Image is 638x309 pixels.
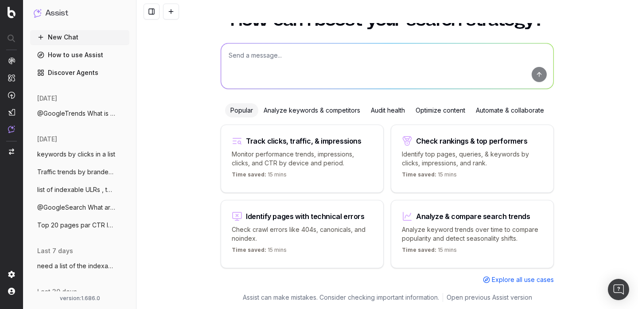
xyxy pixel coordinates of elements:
[37,287,77,296] span: last 30 days
[30,218,129,232] button: Top 20 pages par CTR la semaine dernière
[225,103,258,117] div: Popular
[8,57,15,64] img: Analytics
[402,171,457,182] p: 15 mins
[471,103,549,117] div: Automate & collaborate
[30,165,129,179] button: Traffic trends by branded vs non branded
[37,94,57,103] span: [DATE]
[37,246,73,255] span: last 7 days
[366,103,410,117] div: Audit health
[416,213,530,220] div: Analyze & compare search trends
[8,74,15,82] img: Intelligence
[232,150,373,168] p: Monitor performance trends, impressions, clicks, and CTR by device and period.
[37,203,115,212] span: @GoogleSearch What are the main SERP fea
[8,7,16,18] img: Botify logo
[34,7,126,20] button: Assist
[37,150,115,159] span: keywords by clicks in a list
[258,103,366,117] div: Analyze keywords & competitors
[30,106,129,121] button: @GoogleTrends What is currently trending
[232,246,266,253] span: Time saved:
[30,200,129,215] button: @GoogleSearch What are the main SERP fea
[8,288,15,295] img: My account
[45,7,68,20] h1: Assist
[447,293,532,302] a: Open previous Assist version
[8,125,15,133] img: Assist
[30,30,129,44] button: New Chat
[8,271,15,278] img: Setting
[9,149,14,155] img: Switch project
[37,221,115,230] span: Top 20 pages par CTR la semaine dernière
[37,168,115,176] span: Traffic trends by branded vs non branded
[232,225,373,243] p: Check crawl errors like 404s, canonicals, and noindex.
[30,259,129,273] button: need a list of the indexable URLs with n
[8,91,15,99] img: Activation
[37,185,115,194] span: list of indexable ULRs , top10 by device
[246,213,365,220] div: Identify pages with technical errors
[37,262,115,270] span: need a list of the indexable URLs with n
[34,295,126,302] div: version: 1.686.0
[402,246,436,253] span: Time saved:
[30,48,129,62] a: How to use Assist
[402,171,436,178] span: Time saved:
[30,66,129,80] a: Discover Agents
[410,103,471,117] div: Optimize content
[232,171,287,182] p: 15 mins
[246,137,362,145] div: Track clicks, traffic, & impressions
[232,171,266,178] span: Time saved:
[30,147,129,161] button: keywords by clicks in a list
[402,225,543,243] p: Analyze keyword trends over time to compare popularity and detect seasonality shifts.
[37,135,57,144] span: [DATE]
[416,137,528,145] div: Check rankings & top performers
[243,293,439,302] p: Assist can make mistakes. Consider checking important information.
[402,150,543,168] p: Identify top pages, queries, & keywords by clicks, impressions, and rank.
[492,275,554,284] span: Explore all use cases
[37,109,115,118] span: @GoogleTrends What is currently trending
[8,109,15,116] img: Studio
[402,246,457,257] p: 15 mins
[483,275,554,284] a: Explore all use cases
[30,183,129,197] button: list of indexable ULRs , top10 by device
[608,279,629,300] div: Open Intercom Messenger
[34,9,42,17] img: Assist
[232,246,287,257] p: 15 mins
